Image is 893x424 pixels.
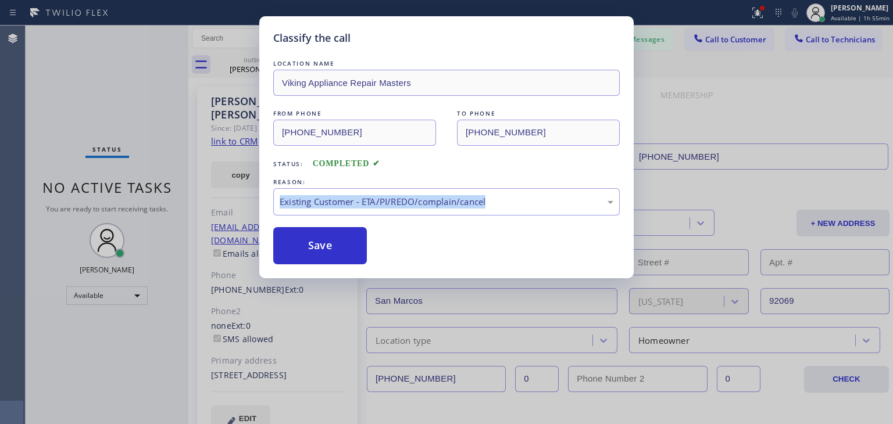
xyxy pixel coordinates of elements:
[273,30,351,46] h5: Classify the call
[313,159,380,168] span: COMPLETED
[273,160,303,168] span: Status:
[457,120,620,146] input: To phone
[280,195,613,209] div: Existing Customer - ETA/PI/REDO/complain/cancel
[273,120,436,146] input: From phone
[273,176,620,188] div: REASON:
[457,107,620,120] div: TO PHONE
[273,107,436,120] div: FROM PHONE
[273,58,620,70] div: LOCATION NAME
[273,227,367,264] button: Save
